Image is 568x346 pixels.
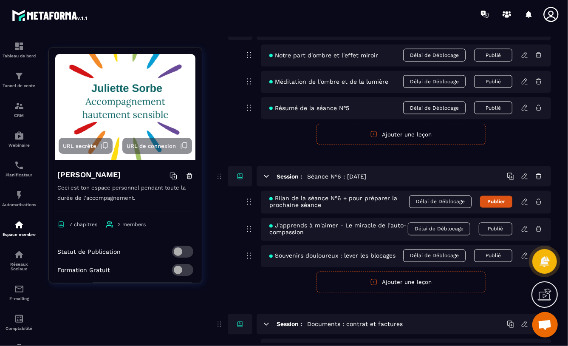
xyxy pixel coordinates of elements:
[2,65,36,94] a: formationformationTunnel de vente
[14,284,24,294] img: email
[2,202,36,207] p: Automatisations
[91,282,193,302] div: Search for option
[2,213,36,243] a: automationsautomationsEspace membre
[12,8,88,23] img: logo
[57,169,121,181] h4: [PERSON_NAME]
[63,143,96,149] span: URL secrète
[55,54,195,160] img: background
[269,105,349,111] span: Résumé de la séance N°5
[2,262,36,271] p: Réseaux Sociaux
[403,250,466,262] span: Délai de Déblocage
[269,252,396,259] span: Souvenirs douloureux : lever les blocages
[269,195,409,209] span: Bilan de la séance N°6 + pour préparer la prochaine séance
[316,272,486,293] button: Ajouter une leçon
[69,221,97,227] span: 7 chapitres
[14,71,24,81] img: formation
[408,223,470,235] span: Délai de Déblocage
[532,312,558,337] a: Ouvrir le chat
[57,248,121,255] p: Statut de Publication
[474,250,512,262] button: Publié
[57,183,193,212] p: Ceci est ton espace personnel pendant toute la durée de l'accompagnement.
[57,267,110,273] p: Formation Gratuit
[2,232,36,237] p: Espace membre
[307,172,366,181] h5: Séance N°6 : [DATE]
[474,102,512,114] button: Publié
[269,222,408,236] span: J'apprends à m'aimer - Le miracle de l'auto-compassion
[269,78,388,85] span: Méditation de l'ombre et de la lumière
[2,113,36,118] p: CRM
[269,52,378,59] span: Notre part d'ombre et l'effet miroir
[14,220,24,230] img: automations
[316,124,486,145] button: Ajouter une leçon
[403,49,466,62] span: Délai de Déblocage
[118,221,146,227] span: 2 members
[2,296,36,301] p: E-mailing
[474,49,512,62] button: Publié
[2,243,36,278] a: social-networksocial-networkRéseaux Sociaux
[2,143,36,147] p: Webinaire
[2,35,36,65] a: formationformationTableau de bord
[403,102,466,114] span: Délai de Déblocage
[14,314,24,324] img: accountant
[2,124,36,154] a: automationsautomationsWebinaire
[14,250,24,260] img: social-network
[14,41,24,51] img: formation
[307,320,403,329] h5: Documents : contrat et factures
[14,101,24,111] img: formation
[480,196,512,208] button: Publier
[2,83,36,88] p: Tunnel de vente
[2,54,36,58] p: Tableau de bord
[2,94,36,124] a: formationformationCRM
[479,223,512,235] button: Publié
[14,160,24,170] img: scheduler
[2,154,36,184] a: schedulerschedulerPlanificateur
[403,75,466,88] span: Délai de Déblocage
[122,138,192,154] button: URL de connexion
[277,321,302,328] h6: Session :
[14,190,24,200] img: automations
[277,173,302,180] h6: Session :
[2,184,36,213] a: automationsautomationsAutomatisations
[474,75,512,88] button: Publié
[2,326,36,331] p: Comptabilité
[59,138,113,154] button: URL secrète
[2,307,36,337] a: accountantaccountantComptabilité
[409,196,472,208] span: Délai de Déblocage
[14,130,24,141] img: automations
[127,143,176,149] span: URL de connexion
[2,278,36,307] a: emailemailE-mailing
[2,173,36,177] p: Planificateur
